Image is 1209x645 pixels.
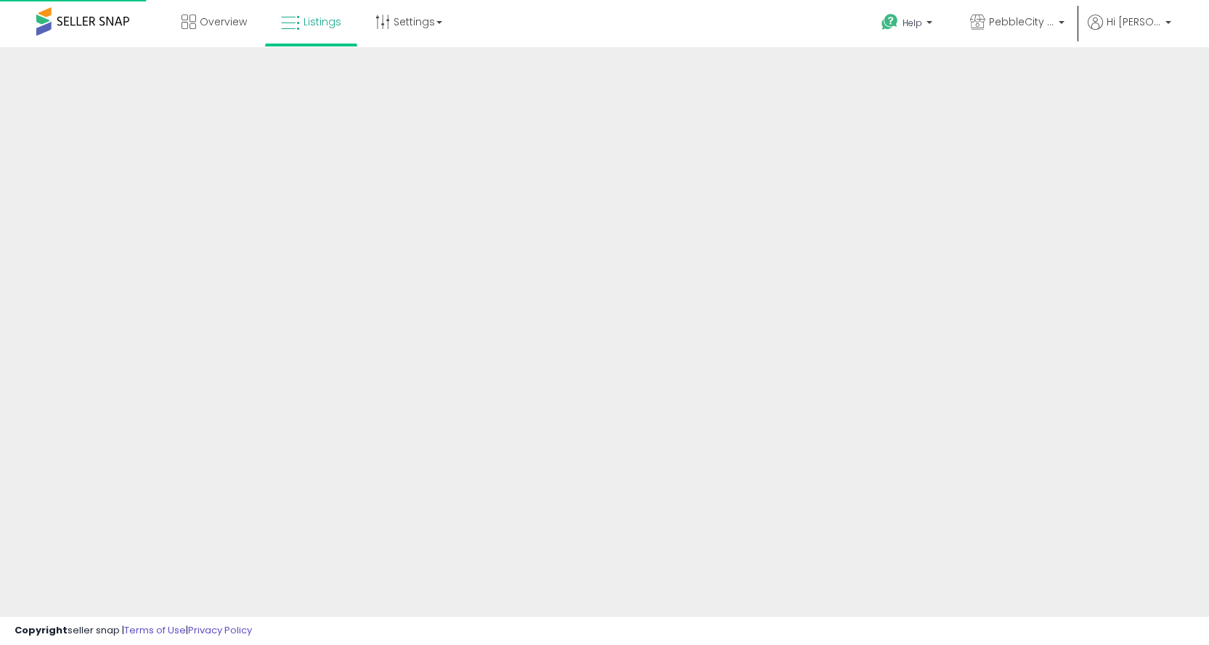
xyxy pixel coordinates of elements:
span: Help [903,17,922,29]
span: Listings [304,15,341,29]
a: Help [870,2,947,47]
a: Terms of Use [124,623,186,637]
a: Privacy Policy [188,623,252,637]
i: Get Help [881,13,899,31]
span: Hi [PERSON_NAME] [1107,15,1161,29]
span: Overview [200,15,247,29]
strong: Copyright [15,623,68,637]
a: Hi [PERSON_NAME] [1088,15,1171,47]
div: seller snap | | [15,624,252,638]
span: PebbleCity Store [989,15,1054,29]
